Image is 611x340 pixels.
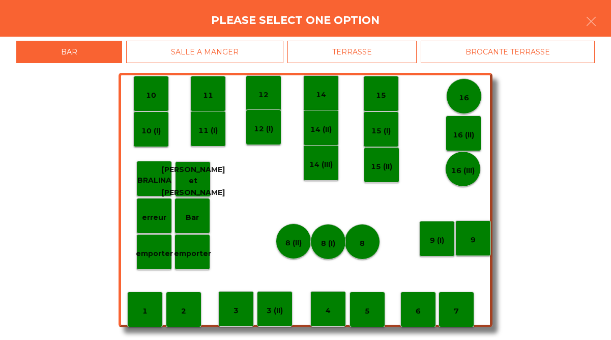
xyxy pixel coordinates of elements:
[360,238,365,249] p: 8
[174,248,211,260] p: emporter
[451,165,475,177] p: 16 (III)
[137,175,171,186] p: BRALINA
[376,90,386,101] p: 15
[459,92,469,104] p: 16
[258,89,269,101] p: 12
[141,125,161,137] p: 10 (I)
[146,90,156,101] p: 10
[16,41,122,64] div: BAR
[142,305,148,317] p: 1
[321,238,335,249] p: 8 (I)
[136,248,173,260] p: emporter
[198,125,218,136] p: 11 (I)
[126,41,283,64] div: SALLE A MANGER
[453,129,474,141] p: 16 (II)
[365,305,370,317] p: 5
[310,124,332,135] p: 14 (II)
[430,235,444,246] p: 9 (I)
[326,305,331,317] p: 4
[421,41,595,64] div: BROCANTE TERRASSE
[161,164,225,199] p: [PERSON_NAME] et [PERSON_NAME]
[254,123,273,135] p: 12 (I)
[309,159,333,171] p: 14 (III)
[203,90,213,101] p: 11
[142,212,166,223] p: erreur
[234,305,239,317] p: 3
[211,13,380,28] h4: Please select one option
[316,89,326,101] p: 14
[454,305,459,317] p: 7
[267,305,283,317] p: 3 (II)
[285,237,302,249] p: 8 (II)
[471,234,476,246] p: 9
[181,305,186,317] p: 2
[287,41,417,64] div: TERRASSE
[186,212,199,223] p: Bar
[371,125,391,137] p: 15 (I)
[371,161,392,173] p: 15 (II)
[416,305,421,317] p: 6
